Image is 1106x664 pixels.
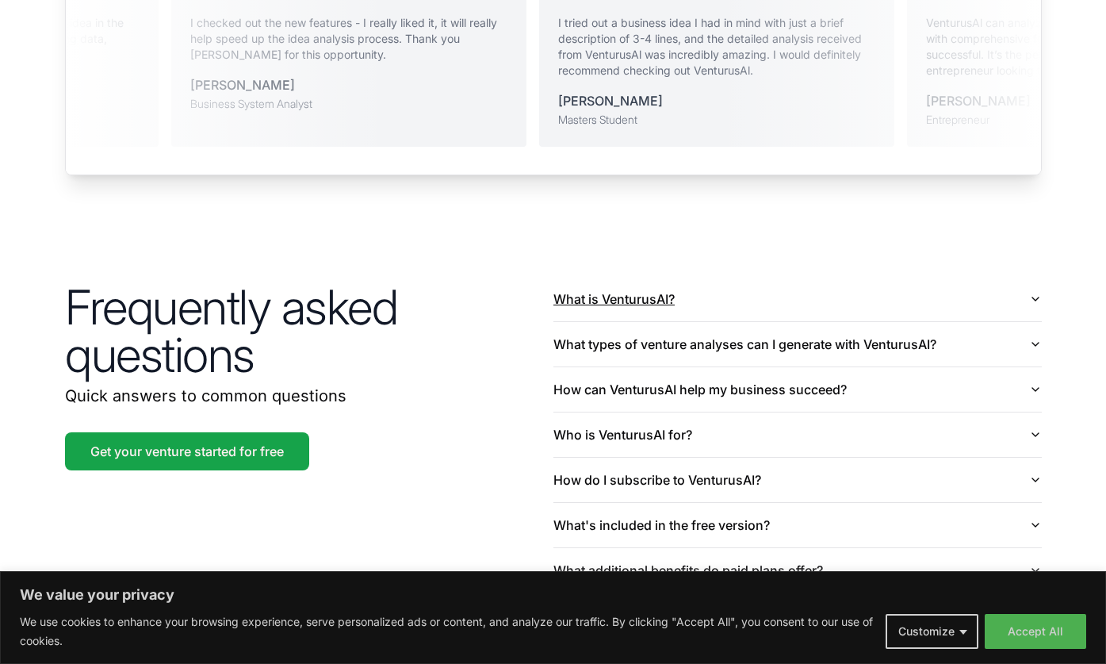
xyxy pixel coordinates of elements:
p: We value your privacy [20,585,1086,605]
p: I tried out a business idea I had in mind with just a brief description of 3-4 lines, and the det... [587,15,904,79]
button: Customize [886,614,978,649]
div: Masters Student [587,112,691,128]
button: What types of venture analyses can I generate with VenturusAI? [553,322,1042,367]
div: [PERSON_NAME] [219,75,341,94]
button: What additional benefits do paid plans offer? [553,548,1042,593]
button: What's included in the free version? [553,503,1042,547]
button: How can VenturusAI help my business succeed? [553,367,1042,412]
button: Accept All [985,614,1086,649]
p: Quick answers to common questions [65,385,553,407]
button: How do I subscribe to VenturusAI? [553,458,1042,502]
div: Entrepreneur [955,112,1059,128]
div: [PERSON_NAME] [955,91,1059,110]
p: We use cookies to enhance your browsing experience, serve personalized ads or content, and analyz... [20,612,874,651]
div: Business System Analyst [219,96,341,112]
p: I checked out the new features - I really liked it, it will really help speed up the idea analysi... [219,15,536,63]
a: Get your venture started for free [65,432,309,470]
button: Who is VenturusAI for? [553,413,1042,457]
h2: Frequently asked questions [65,283,553,378]
button: What is VenturusAI? [553,277,1042,321]
div: [PERSON_NAME] [587,91,691,110]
